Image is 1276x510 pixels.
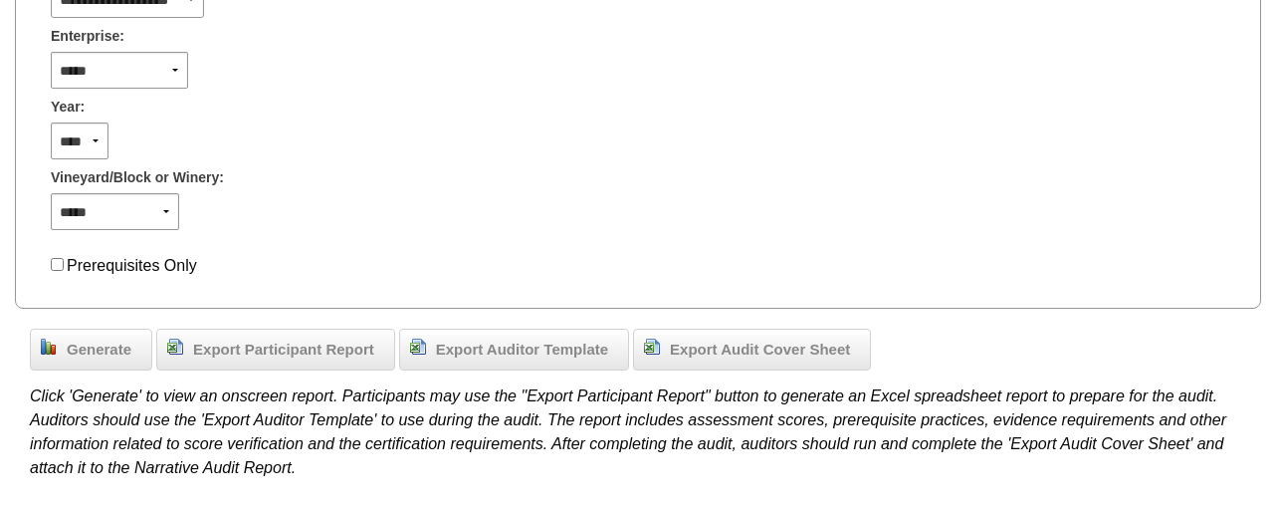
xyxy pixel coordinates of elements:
span: Year: [51,97,85,118]
span: Export Auditor Template [426,339,618,362]
label: Prerequisites Only [67,257,197,274]
a: Export Participant Report [156,329,395,371]
span: Export Audit Cover Sheet [660,339,860,362]
a: Export Audit Cover Sheet [633,329,871,371]
img: chart_bar.png [41,339,57,355]
a: Generate [30,329,152,371]
span: Enterprise: [51,26,124,47]
span: Generate [57,339,141,362]
img: page_excel.png [410,339,426,355]
span: Vineyard/Block or Winery: [51,167,224,188]
img: page_excel.png [644,339,660,355]
span: Export Participant Report [183,339,384,362]
img: page_excel.png [167,339,183,355]
a: Export Auditor Template [399,329,629,371]
div: Click 'Generate' to view an onscreen report. Participants may use the "Export Participant Report"... [30,375,1246,480]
